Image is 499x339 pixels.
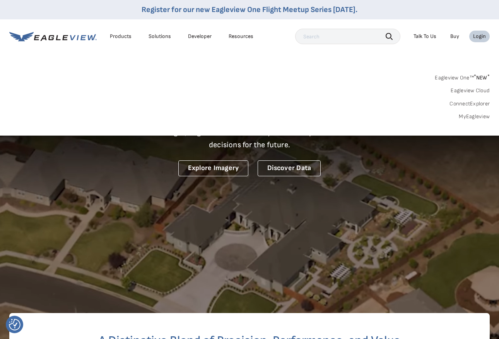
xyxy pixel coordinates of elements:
a: Eagleview Cloud [451,87,490,94]
div: Solutions [149,33,171,40]
div: Products [110,33,132,40]
a: ConnectExplorer [449,100,490,107]
a: Register for our new Eagleview One Flight Meetup Series [DATE]. [142,5,357,14]
span: NEW [474,74,490,81]
a: Eagleview One™*NEW* [435,72,490,81]
div: Login [473,33,486,40]
a: MyEagleview [459,113,490,120]
a: Developer [188,33,212,40]
a: Explore Imagery [178,160,249,176]
input: Search [295,29,400,44]
div: Resources [229,33,253,40]
div: Talk To Us [414,33,436,40]
button: Consent Preferences [9,319,21,330]
a: Discover Data [258,160,321,176]
img: Revisit consent button [9,319,21,330]
a: Buy [450,33,459,40]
